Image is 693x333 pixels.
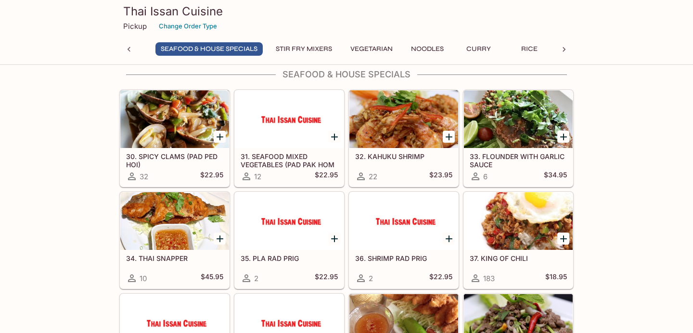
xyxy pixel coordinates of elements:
button: Rice [508,42,551,56]
p: Pickup [123,22,147,31]
button: Stir Fry Mixers [270,42,337,56]
h5: 32. KAHUKU SHRIMP [355,152,452,160]
h5: $22.95 [315,272,338,284]
h5: 35. PLA RAD PRIG [241,254,338,262]
span: 32 [140,172,148,181]
a: 33. FLOUNDER WITH GARLIC SAUCE6$34.95 [463,90,573,187]
button: Add 37. KING OF CHILI [557,233,569,245]
h5: $22.95 [200,171,223,182]
h4: Seafood & House Specials [119,69,574,80]
div: 30. SPICY CLAMS (PAD PED HOI) [120,90,229,148]
button: Add 32. KAHUKU SHRIMP [443,131,455,143]
h5: $23.95 [429,171,452,182]
button: Vegetarian [345,42,398,56]
span: 183 [483,274,495,283]
span: 6 [483,172,488,181]
div: 31. SEAFOOD MIXED VEGETABLES (PAD PAK HOM MID) [235,90,344,148]
span: 10 [140,274,147,283]
div: 34. THAI SNAPPER [120,192,229,250]
h3: Thai Issan Cuisine [123,4,570,19]
h5: 34. THAI SNAPPER [126,254,223,262]
h5: 33. FLOUNDER WITH GARLIC SAUCE [470,152,567,168]
button: Add 34. THAI SNAPPER [214,233,226,245]
a: 30. SPICY CLAMS (PAD PED HOI)32$22.95 [120,90,230,187]
button: Curry [457,42,500,56]
div: 37. KING OF CHILI [464,192,573,250]
a: 31. SEAFOOD MIXED VEGETABLES (PAD PAK HOM MID)12$22.95 [234,90,344,187]
button: Add 30. SPICY CLAMS (PAD PED HOI) [214,131,226,143]
h5: 31. SEAFOOD MIXED VEGETABLES (PAD PAK HOM MID) [241,152,338,168]
div: 33. FLOUNDER WITH GARLIC SAUCE [464,90,573,148]
span: 12 [254,172,261,181]
h5: $45.95 [201,272,223,284]
span: 2 [369,274,373,283]
a: 34. THAI SNAPPER10$45.95 [120,192,230,289]
h5: 36. SHRIMP RAD PRIG [355,254,452,262]
button: Add 36. SHRIMP RAD PRIG [443,233,455,245]
div: 36. SHRIMP RAD PRIG [349,192,458,250]
h5: $22.95 [429,272,452,284]
button: Noodles [406,42,449,56]
button: Add 31. SEAFOOD MIXED VEGETABLES (PAD PAK HOM MID) [328,131,340,143]
div: 35. PLA RAD PRIG [235,192,344,250]
h5: $34.95 [544,171,567,182]
button: Seafood & House Specials [155,42,263,56]
span: 22 [369,172,377,181]
button: Change Order Type [154,19,221,34]
a: 37. KING OF CHILI183$18.95 [463,192,573,289]
a: 35. PLA RAD PRIG2$22.95 [234,192,344,289]
a: 32. KAHUKU SHRIMP22$23.95 [349,90,459,187]
span: 2 [254,274,258,283]
h5: 30. SPICY CLAMS (PAD PED HOI) [126,152,223,168]
h5: $22.95 [315,171,338,182]
a: 36. SHRIMP RAD PRIG2$22.95 [349,192,459,289]
button: Add 33. FLOUNDER WITH GARLIC SAUCE [557,131,569,143]
h5: 37. KING OF CHILI [470,254,567,262]
h5: $18.95 [545,272,567,284]
div: 32. KAHUKU SHRIMP [349,90,458,148]
button: Add 35. PLA RAD PRIG [328,233,340,245]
